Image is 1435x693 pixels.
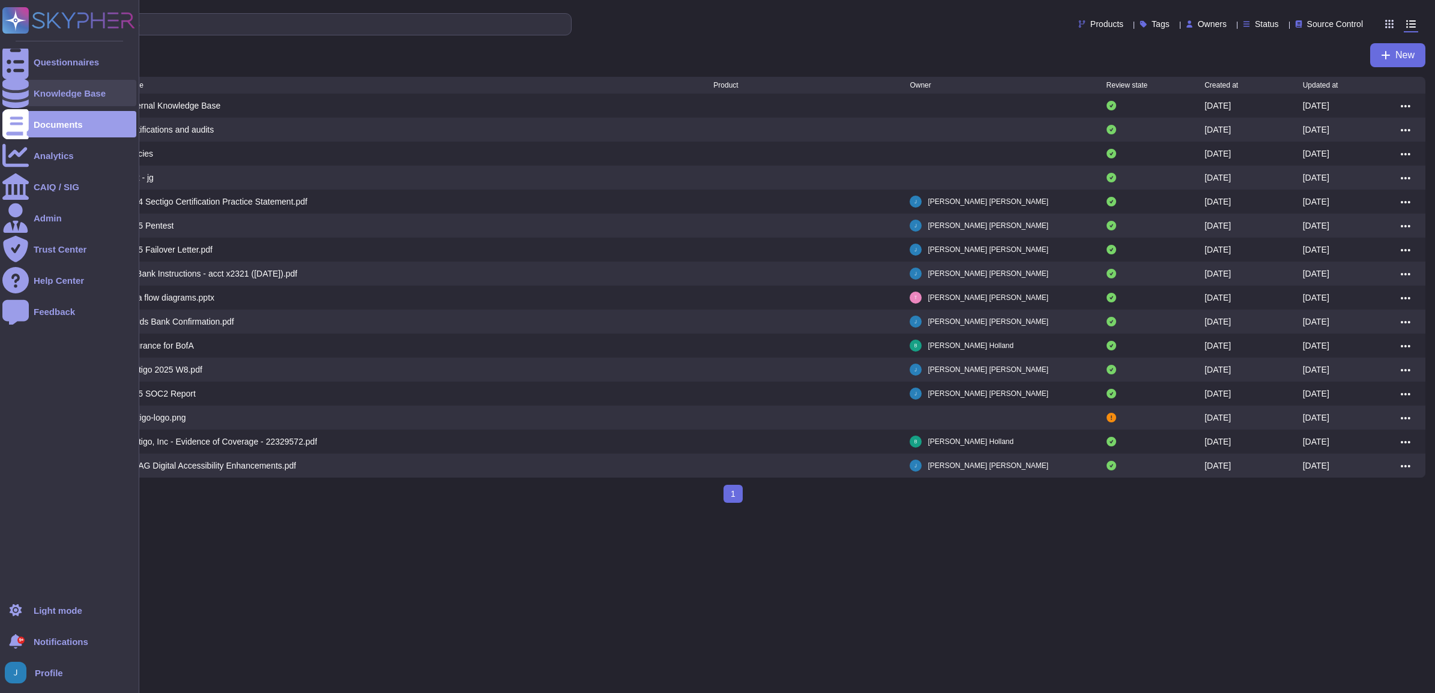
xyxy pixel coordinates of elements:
[1303,100,1329,112] div: [DATE]
[928,220,1048,232] span: [PERSON_NAME] [PERSON_NAME]
[1090,20,1123,28] span: Products
[1303,268,1329,280] div: [DATE]
[910,268,922,280] img: user
[1303,412,1329,424] div: [DATE]
[1303,124,1329,136] div: [DATE]
[2,49,136,75] a: Questionnaires
[1198,20,1227,28] span: Owners
[1303,196,1329,208] div: [DATE]
[910,292,922,304] img: user
[1204,148,1231,160] div: [DATE]
[34,606,82,615] div: Light mode
[124,268,297,280] div: CitiBank Instructions - acct x2321 ([DATE]).pdf
[1303,172,1329,184] div: [DATE]
[928,364,1048,376] span: [PERSON_NAME] [PERSON_NAME]
[1307,20,1363,28] span: Source Control
[928,268,1048,280] span: [PERSON_NAME] [PERSON_NAME]
[34,245,86,254] div: Trust Center
[1255,20,1279,28] span: Status
[910,220,922,232] img: user
[124,124,214,136] div: Certifications and audits
[2,80,136,106] a: Knowledge Base
[34,182,79,191] div: CAIQ / SIG
[928,244,1048,256] span: [PERSON_NAME] [PERSON_NAME]
[724,485,743,503] span: 1
[910,436,922,448] img: user
[47,14,571,35] input: Search by keywords
[713,82,738,89] span: Product
[1303,388,1329,400] div: [DATE]
[1107,82,1148,89] span: Review state
[2,142,136,169] a: Analytics
[928,340,1014,352] span: [PERSON_NAME] Holland
[910,340,922,352] img: user
[928,460,1048,472] span: [PERSON_NAME] [PERSON_NAME]
[1204,220,1231,232] div: [DATE]
[1370,43,1425,67] button: New
[1303,220,1329,232] div: [DATE]
[124,244,213,256] div: 2025 Failover Letter.pdf
[1303,82,1338,89] span: Updated at
[2,173,136,200] a: CAIQ / SIG
[1303,292,1329,304] div: [DATE]
[910,82,931,89] span: Owner
[124,100,220,112] div: External Knowledge Base
[1303,364,1329,376] div: [DATE]
[1303,340,1329,352] div: [DATE]
[1395,50,1415,60] span: New
[124,220,174,232] div: 2025 Pentest
[910,316,922,328] img: user
[34,276,84,285] div: Help Center
[124,82,143,89] span: Name
[1204,244,1231,256] div: [DATE]
[34,151,74,160] div: Analytics
[124,316,234,328] div: Lloyds Bank Confirmation.pdf
[1303,460,1329,472] div: [DATE]
[910,388,922,400] img: user
[17,637,25,644] div: 9+
[1204,388,1231,400] div: [DATE]
[910,460,922,472] img: user
[1204,82,1238,89] span: Created at
[34,214,62,223] div: Admin
[1204,460,1231,472] div: [DATE]
[1204,412,1231,424] div: [DATE]
[1303,316,1329,328] div: [DATE]
[1152,20,1170,28] span: Tags
[124,196,307,208] div: 2024 Sectigo Certification Practice Statement.pdf
[928,292,1048,304] span: [PERSON_NAME] [PERSON_NAME]
[34,307,75,316] div: Feedback
[35,668,63,677] span: Profile
[928,436,1014,448] span: [PERSON_NAME] Holland
[1204,196,1231,208] div: [DATE]
[34,120,83,129] div: Documents
[2,111,136,137] a: Documents
[1204,292,1231,304] div: [DATE]
[124,412,186,424] div: sectigo-logo.png
[2,298,136,325] a: Feedback
[2,236,136,262] a: Trust Center
[928,196,1048,208] span: [PERSON_NAME] [PERSON_NAME]
[928,388,1048,400] span: [PERSON_NAME] [PERSON_NAME]
[1204,172,1231,184] div: [DATE]
[1204,124,1231,136] div: [DATE]
[5,662,26,683] img: user
[124,364,202,376] div: Sectigo 2025 W8.pdf
[2,659,35,686] button: user
[34,58,99,67] div: Questionnaires
[124,340,194,352] div: Insurance for BofA
[1204,364,1231,376] div: [DATE]
[1303,244,1329,256] div: [DATE]
[1204,340,1231,352] div: [DATE]
[124,460,296,472] div: WCAG Digital Accessibility Enhancements.pdf
[910,364,922,376] img: user
[1204,100,1231,112] div: [DATE]
[2,205,136,231] a: Admin
[910,244,922,256] img: user
[34,89,106,98] div: Knowledge Base
[1303,436,1329,448] div: [DATE]
[2,267,136,293] a: Help Center
[34,637,88,646] span: Notifications
[1204,268,1231,280] div: [DATE]
[124,388,196,400] div: 2025 SOC2 Report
